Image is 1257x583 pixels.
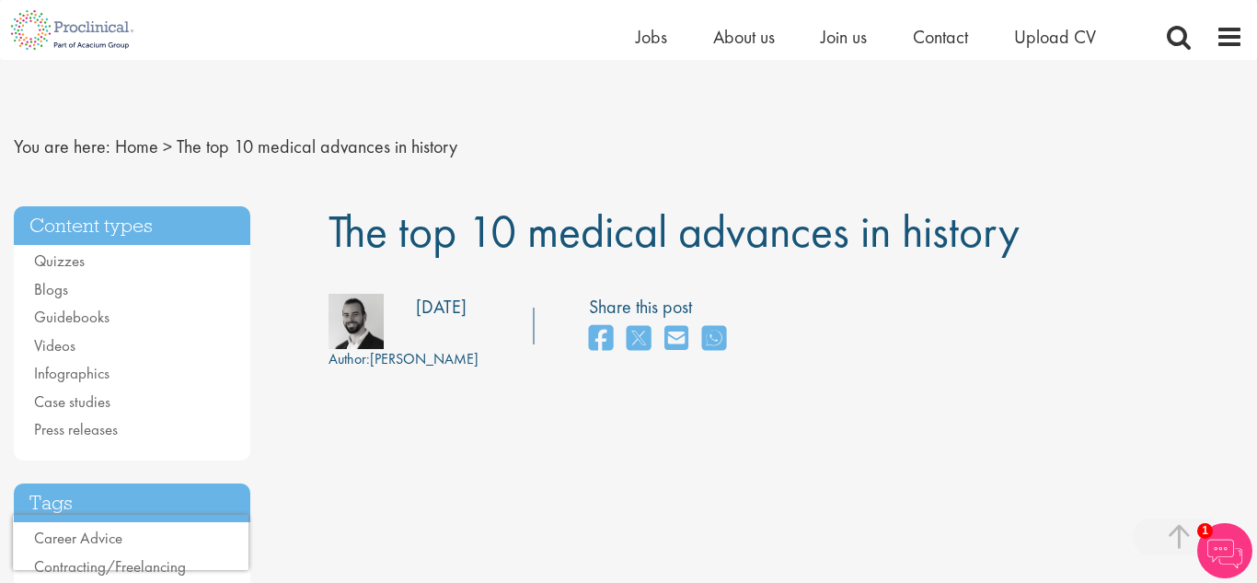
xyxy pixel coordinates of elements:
[34,391,110,412] a: Case studies
[1197,523,1213,539] span: 1
[34,556,186,577] a: Contracting/Freelancing
[416,294,467,321] div: [DATE]
[14,206,250,246] h3: Content types
[115,134,158,158] a: breadcrumb link
[177,134,457,158] span: The top 10 medical advances in history
[702,320,726,359] a: share on whats app
[329,202,1020,261] span: The top 10 medical advances in history
[34,279,68,299] a: Blogs
[664,320,688,359] a: share on email
[34,251,85,271] a: Quizzes
[713,25,775,49] a: About us
[163,134,172,158] span: >
[627,320,651,359] a: share on twitter
[1014,25,1096,49] a: Upload CV
[34,307,110,327] a: Guidebooks
[14,134,110,158] span: You are here:
[589,294,735,321] label: Share this post
[34,335,75,356] a: Videos
[821,25,867,49] a: Join us
[14,484,250,523] h3: Tags
[636,25,667,49] a: Jobs
[913,25,968,49] a: Contact
[13,515,248,570] iframe: reCAPTCHA
[34,363,110,383] a: Infographics
[34,419,118,439] a: Press releases
[1197,523,1252,578] img: Chatbot
[329,349,370,368] span: Author:
[329,294,384,349] img: 76d2c18e-6ce3-4617-eefd-08d5a473185b
[589,320,613,359] a: share on facebook
[329,349,479,370] div: [PERSON_NAME]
